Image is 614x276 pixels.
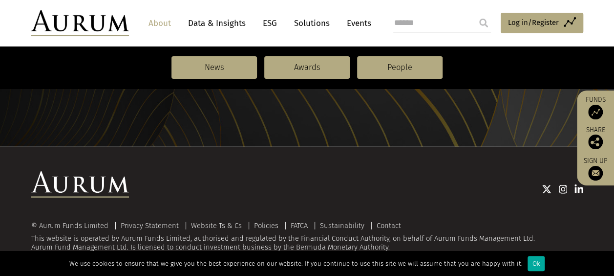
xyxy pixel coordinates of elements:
img: Aurum Logo [31,171,129,198]
a: Contact [377,221,401,230]
a: Privacy Statement [121,221,179,230]
a: Sustainability [320,221,364,230]
a: People [357,56,443,79]
a: FATCA [291,221,308,230]
a: Policies [254,221,278,230]
a: News [171,56,257,79]
a: Awards [264,56,350,79]
img: Linkedin icon [574,184,583,194]
a: Data & Insights [183,14,251,32]
a: Website Ts & Cs [191,221,242,230]
div: © Aurum Funds Limited [31,222,113,230]
span: Log in/Register [508,17,559,28]
a: Events [342,14,371,32]
img: Sign up to our newsletter [588,166,603,181]
img: Access Funds [588,105,603,119]
input: Submit [474,13,493,33]
img: Aurum [31,10,129,36]
img: Share this post [588,135,603,149]
div: Ok [528,256,545,271]
a: Solutions [289,14,335,32]
a: Funds [582,95,609,119]
a: About [144,14,176,32]
a: Sign up [582,157,609,181]
img: Twitter icon [542,184,551,194]
img: Instagram icon [559,184,568,194]
div: Share [582,127,609,149]
a: Log in/Register [501,13,583,33]
a: ESG [258,14,282,32]
div: This website is operated by Aurum Funds Limited, authorised and regulated by the Financial Conduc... [31,222,583,252]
